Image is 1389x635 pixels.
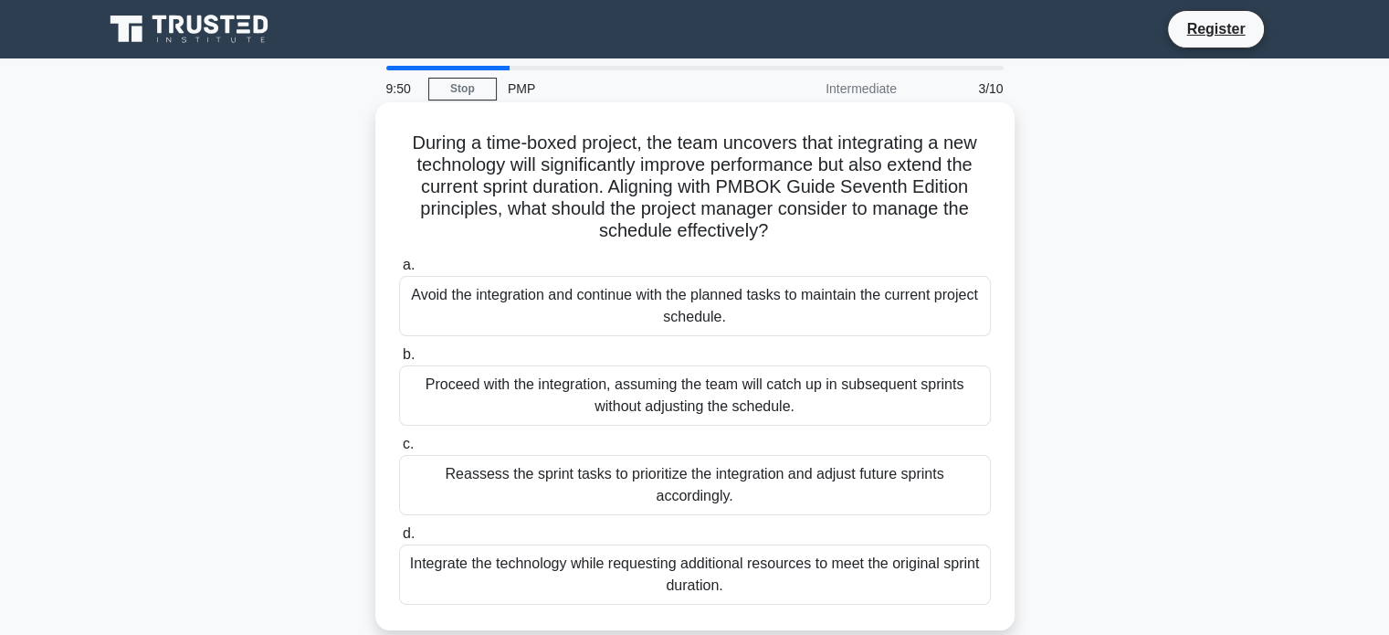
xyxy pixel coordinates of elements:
[428,78,497,101] a: Stop
[375,70,428,107] div: 9:50
[397,132,993,243] h5: During a time-boxed project, the team uncovers that integrating a new technology will significant...
[908,70,1015,107] div: 3/10
[399,365,991,426] div: Proceed with the integration, assuming the team will catch up in subsequent sprints without adjus...
[399,545,991,605] div: Integrate the technology while requesting additional resources to meet the original sprint duration.
[403,257,415,272] span: a.
[403,525,415,541] span: d.
[399,455,991,515] div: Reassess the sprint tasks to prioritize the integration and adjust future sprints accordingly.
[403,346,415,362] span: b.
[748,70,908,107] div: Intermediate
[403,436,414,451] span: c.
[497,70,748,107] div: PMP
[399,276,991,336] div: Avoid the integration and continue with the planned tasks to maintain the current project schedule.
[1175,17,1256,40] a: Register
